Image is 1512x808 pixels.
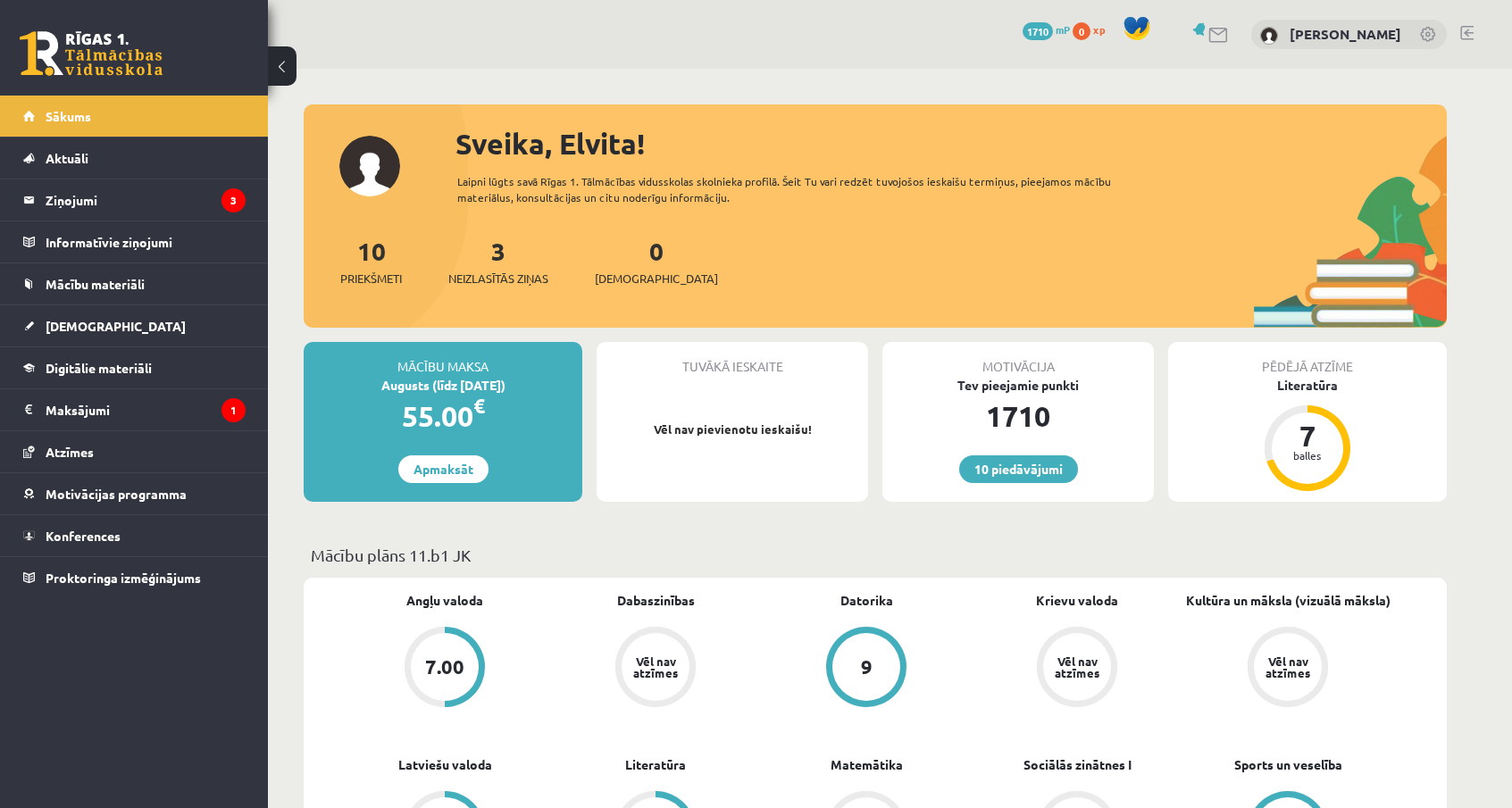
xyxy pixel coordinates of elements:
div: Sveika, Elvita! [455,122,1447,165]
div: Mācību maksa [304,342,582,376]
div: 9 [861,657,873,677]
div: Literatūra [1168,376,1447,395]
i: 1 [221,398,246,422]
a: Sociālās zinātnes I [1023,755,1132,774]
span: Motivācijas programma [46,486,187,502]
span: Proktoringa izmēģinājums [46,570,201,586]
a: Krievu valoda [1036,591,1118,610]
span: mP [1056,22,1070,37]
a: Sports un veselība [1234,755,1342,774]
span: Priekšmeti [340,270,402,287]
div: 55.00 [304,395,582,437]
a: Literatūra 7 balles [1168,376,1447,494]
div: 7 [1281,421,1334,450]
div: Vēl nav atzīmes [1263,655,1313,679]
a: Ziņojumi3 [23,179,246,221]
div: 1710 [882,395,1154,437]
div: Tev pieejamie punkti [882,376,1154,395]
div: Augusts (līdz [DATE]) [304,376,582,395]
a: 3Neizlasītās ziņas [448,235,548,287]
legend: Ziņojumi [46,179,246,221]
div: balles [1281,450,1334,461]
a: Motivācijas programma [23,473,246,514]
div: Motivācija [882,342,1154,376]
p: Vēl nav pievienotu ieskaišu! [606,421,859,438]
a: 9 [761,627,972,711]
a: Digitālie materiāli [23,347,246,388]
span: Aktuāli [46,150,88,166]
span: Neizlasītās ziņas [448,270,548,287]
a: Aktuāli [23,137,246,179]
a: Dabaszinības [617,591,695,610]
a: 1710 mP [1023,22,1070,37]
a: 10Priekšmeti [340,235,402,287]
span: [DEMOGRAPHIC_DATA] [46,318,186,334]
a: Konferences [23,515,246,556]
span: Sākums [46,108,91,124]
span: 0 [1073,22,1090,40]
div: 7.00 [425,657,464,677]
div: Vēl nav atzīmes [1052,655,1102,679]
div: Pēdējā atzīme [1168,342,1447,376]
a: Atzīmes [23,431,246,472]
a: Vēl nav atzīmes [972,627,1182,711]
a: 0 xp [1073,22,1114,37]
i: 3 [221,188,246,212]
a: Matemātika [831,755,903,774]
a: [PERSON_NAME] [1290,25,1401,43]
a: [DEMOGRAPHIC_DATA] [23,305,246,346]
a: Datorika [840,591,893,610]
a: Vēl nav atzīmes [1182,627,1393,711]
div: Tuvākā ieskaite [597,342,868,376]
legend: Informatīvie ziņojumi [46,221,246,262]
span: 1710 [1023,22,1053,40]
legend: Maksājumi [46,389,246,430]
span: xp [1093,22,1105,37]
a: Maksājumi1 [23,389,246,430]
div: Vēl nav atzīmes [631,655,681,679]
a: 0[DEMOGRAPHIC_DATA] [595,235,718,287]
a: Proktoringa izmēģinājums [23,557,246,598]
span: Digitālie materiāli [46,360,152,376]
span: € [473,393,485,419]
a: Vēl nav atzīmes [550,627,761,711]
a: 7.00 [339,627,550,711]
a: Rīgas 1. Tālmācības vidusskola [20,31,163,76]
a: Angļu valoda [406,591,483,610]
a: Mācību materiāli [23,263,246,304]
a: 10 piedāvājumi [959,455,1078,483]
span: [DEMOGRAPHIC_DATA] [595,270,718,287]
a: Kultūra un māksla (vizuālā māksla) [1186,591,1391,610]
p: Mācību plāns 11.b1 JK [311,543,1440,567]
a: Sākums [23,96,246,137]
span: Mācību materiāli [46,276,145,292]
a: Informatīvie ziņojumi [23,221,246,262]
div: Laipni lūgts savā Rīgas 1. Tālmācības vidusskolas skolnieka profilā. Šeit Tu vari redzēt tuvojošo... [457,173,1143,205]
span: Konferences [46,528,121,544]
a: Latviešu valoda [398,755,492,774]
img: Elvita Jēgere [1260,27,1278,45]
a: Apmaksāt [398,455,489,483]
a: Literatūra [625,755,686,774]
span: Atzīmes [46,444,94,460]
